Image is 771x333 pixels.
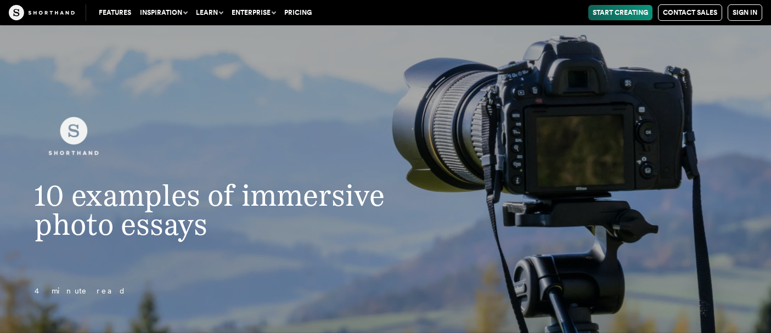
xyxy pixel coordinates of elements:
[13,181,448,240] h1: 10 examples of immersive photo essays
[192,5,227,20] button: Learn
[280,5,316,20] a: Pricing
[227,5,280,20] button: Enterprise
[136,5,192,20] button: Inspiration
[588,5,652,20] a: Start Creating
[94,5,136,20] a: Features
[728,4,762,21] a: Sign in
[9,5,75,20] img: The Craft
[13,285,448,298] p: 4 minute read
[658,4,722,21] a: Contact Sales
